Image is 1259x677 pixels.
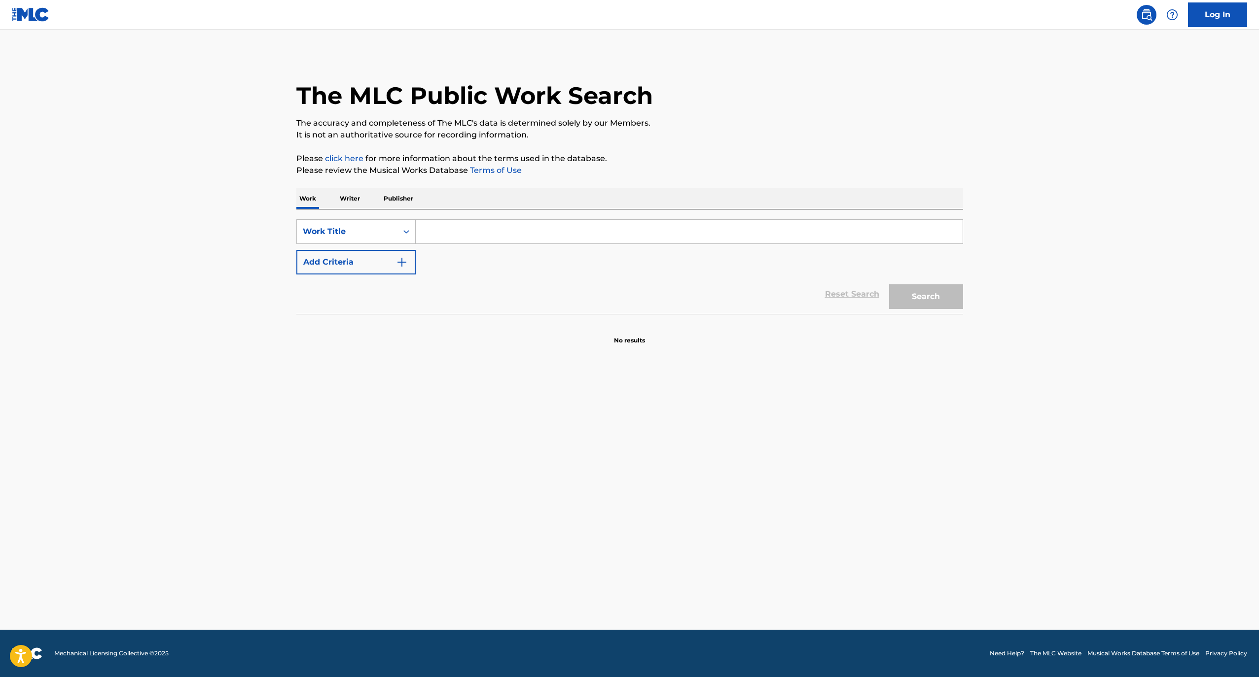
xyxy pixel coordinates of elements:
p: Please review the Musical Works Database [296,165,963,176]
p: No results [614,324,645,345]
img: MLC Logo [12,7,50,22]
a: Musical Works Database Terms of Use [1087,649,1199,658]
a: click here [325,154,363,163]
a: The MLC Website [1030,649,1081,658]
a: Log In [1188,2,1247,27]
img: logo [12,647,42,659]
a: Public Search [1137,5,1156,25]
a: Need Help? [990,649,1024,658]
p: It is not an authoritative source for recording information. [296,129,963,141]
span: Mechanical Licensing Collective © 2025 [54,649,169,658]
h1: The MLC Public Work Search [296,81,653,110]
button: Add Criteria [296,250,416,274]
img: search [1141,9,1152,21]
a: Terms of Use [468,166,522,175]
p: The accuracy and completeness of The MLC's data is determined solely by our Members. [296,117,963,129]
form: Search Form [296,219,963,314]
a: Privacy Policy [1205,649,1247,658]
img: 9d2ae6d4665cec9f34b9.svg [396,256,408,268]
p: Publisher [381,188,416,209]
p: Please for more information about the terms used in the database. [296,153,963,165]
p: Work [296,188,319,209]
img: help [1166,9,1178,21]
div: Work Title [303,226,392,237]
div: Help [1162,5,1182,25]
p: Writer [337,188,363,209]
